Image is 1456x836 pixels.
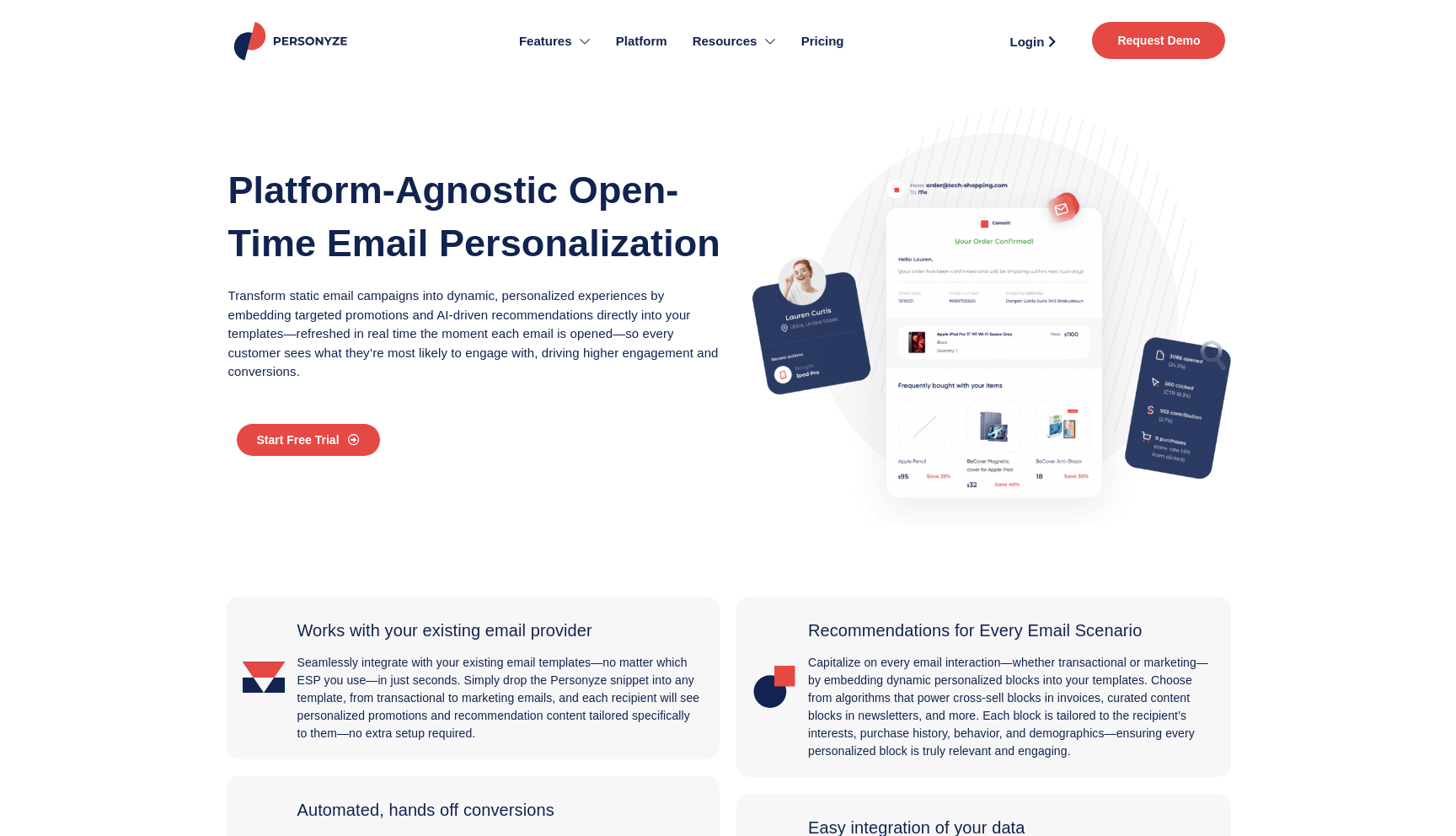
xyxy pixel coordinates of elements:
[297,621,592,640] span: Works with your existing email provider
[680,8,789,74] a: Resources
[1092,22,1225,59] a: Request Demo
[519,32,572,51] span: Features
[297,654,704,742] p: Seamlessly integrate with your existing email templates—no matter which ESP you use—in just secon...
[808,654,1214,760] p: Capitalize on every email interaction—whether transactional or marketing—by embedding dynamic per...
[1010,35,1045,48] span: Login
[603,8,680,74] a: Platform
[231,22,355,61] img: Personyze logo
[228,163,725,270] h1: Platform-agnostic open-time email personalization
[801,32,844,51] span: Pricing
[990,29,1075,54] a: Login
[747,108,1233,526] img: Illustration of omnichannel personalization: Post-purchase email recommending iPad accessories to...
[506,8,603,74] a: Features
[616,32,667,51] span: Platform
[237,424,380,456] a: Start Free Trial
[693,32,757,51] span: Resources
[1117,35,1200,46] span: Request Demo
[789,8,857,74] a: Pricing
[297,801,554,819] span: Automated, hands off conversions
[257,434,340,446] span: Start Free Trial
[228,287,725,382] p: Transform static email campaigns into dynamic, personalized experiences by embedding targeted pro...
[808,621,1142,640] span: Recommendations for Every Email Scenario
